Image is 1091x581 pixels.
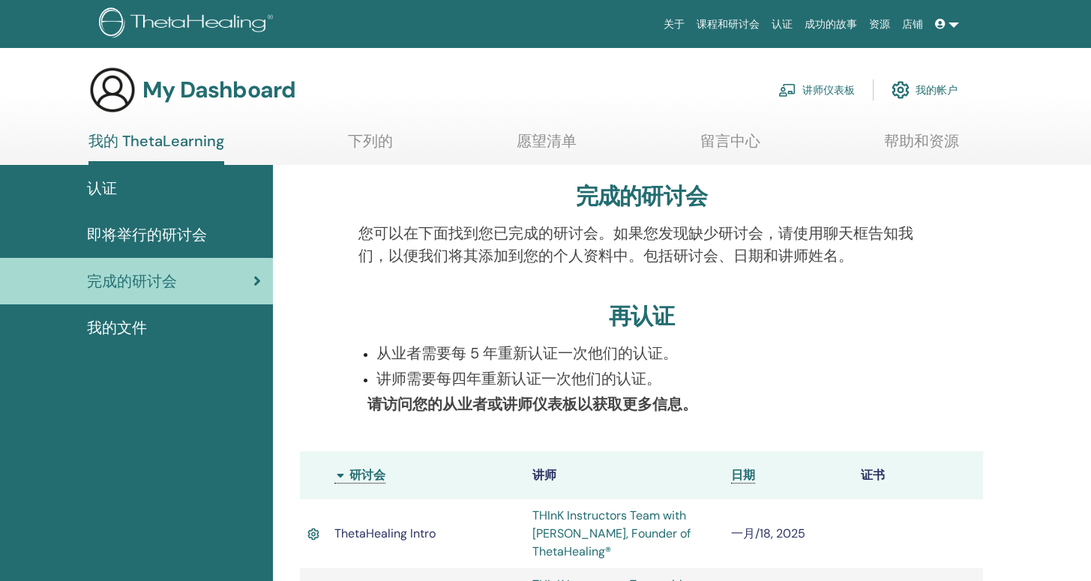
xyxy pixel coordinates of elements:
[724,499,853,568] td: 一月/18, 2025
[700,132,760,161] a: 留言中心
[334,526,436,541] span: ThetaHealing Intro
[799,10,863,38] a: 成功的故事
[517,132,577,161] a: 愿望清单
[892,77,910,103] img: cog.svg
[896,10,929,38] a: 店铺
[853,451,983,499] th: 证书
[892,73,958,106] a: 我的帐户
[532,508,691,559] a: THInK Instructors Team with [PERSON_NAME], Founder of ThetaHealing®
[884,132,959,161] a: 帮助和资源
[87,223,207,246] span: 即将举行的研讨会
[142,76,295,103] h3: My Dashboard
[525,451,723,499] th: 讲师
[99,7,278,41] img: logo.png
[766,10,799,38] a: 认证
[731,467,755,484] a: 日期
[691,10,766,38] a: 课程和研讨会
[658,10,691,38] a: 关于
[778,83,796,97] img: chalkboard-teacher.svg
[87,270,177,292] span: 完成的研讨会
[348,132,393,161] a: 下列的
[376,367,924,390] p: 讲师需要每四年重新认证一次他们的认证。
[609,303,675,330] h3: 再认证
[863,10,896,38] a: 资源
[576,183,707,210] h3: 完成的研讨会
[358,222,924,267] p: 您可以在下面找到您已完成的研讨会。如果您发现缺少研讨会，请使用聊天框告知我们，以便我们将其添加到您的个人资料中。包括研讨会、日期和讲师姓名。
[367,394,697,414] b: 请访问您的从业者或讲师仪表板以获取更多信息。
[87,316,147,339] span: 我的文件
[88,132,224,165] a: 我的 ThetaLearning
[376,342,924,364] p: 从业者需要每 5 年重新认证一次他们的认证。
[731,467,755,483] span: 日期
[307,526,319,543] img: Active Certificate
[88,66,136,114] img: generic-user-icon.jpg
[87,177,117,199] span: 认证
[778,73,855,106] a: 讲师仪表板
